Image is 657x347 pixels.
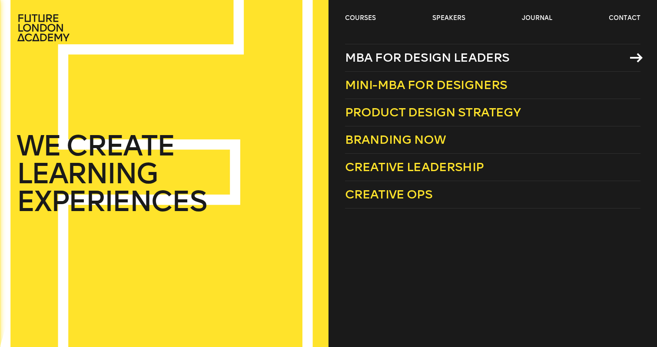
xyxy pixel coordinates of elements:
[345,78,508,92] span: Mini-MBA for Designers
[345,126,640,154] a: Branding Now
[345,50,510,65] span: MBA for Design Leaders
[345,99,640,126] a: Product Design Strategy
[609,14,640,23] a: contact
[345,187,432,202] span: Creative Ops
[345,154,640,181] a: Creative Leadership
[432,14,465,23] a: speakers
[345,14,376,23] a: courses
[345,72,640,99] a: Mini-MBA for Designers
[345,160,484,174] span: Creative Leadership
[345,105,521,119] span: Product Design Strategy
[345,44,640,72] a: MBA for Design Leaders
[522,14,552,23] a: journal
[345,132,446,147] span: Branding Now
[345,181,640,208] a: Creative Ops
